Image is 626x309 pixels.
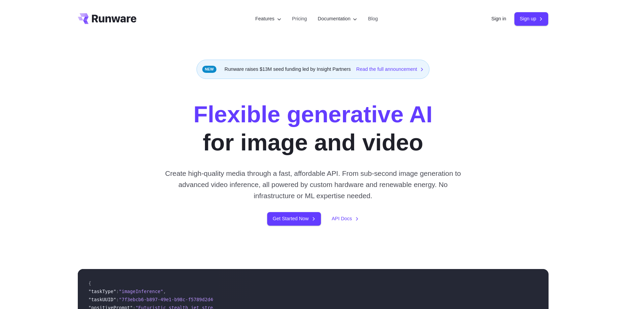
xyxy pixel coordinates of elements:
strong: Flexible generative AI [193,101,433,127]
a: Go to / [78,13,137,24]
span: "7f3ebcb6-b897-49e1-b98c-f5789d2d40d7" [119,297,224,302]
label: Features [255,15,281,23]
a: Sign up [514,12,549,25]
span: "imageInference" [119,289,163,294]
a: Blog [368,15,378,23]
p: Create high-quality media through a fast, affordable API. From sub-second image generation to adv... [162,168,464,202]
a: Get Started Now [267,212,321,225]
span: "taskType" [89,289,116,294]
span: : [116,297,119,302]
span: "taskUUID" [89,297,116,302]
span: { [89,281,91,286]
div: Runware raises $13M seed funding led by Insight Partners [196,60,430,79]
span: , [163,289,166,294]
a: Read the full announcement [356,65,424,73]
label: Documentation [318,15,357,23]
a: API Docs [332,215,359,223]
h1: for image and video [193,101,433,157]
a: Pricing [292,15,307,23]
span: : [116,289,119,294]
a: Sign in [491,15,506,23]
